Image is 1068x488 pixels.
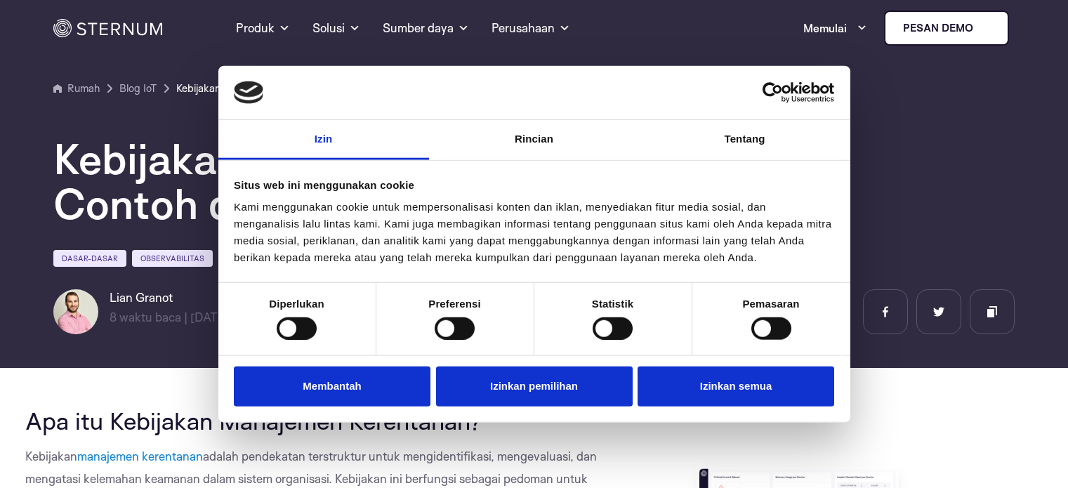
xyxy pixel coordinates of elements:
a: Pesan demo [884,11,1009,46]
a: Memulai [803,14,867,42]
font: Dasar-dasar [62,253,118,263]
font: Rincian [515,133,553,145]
font: Tentang [725,133,765,145]
a: Kebijakan Manajemen Kerentanan: 3 Contoh dan 6 Praktik Terbaik [176,80,387,97]
font: 8 [110,310,117,324]
font: Apa itu Kebijakan Manajemen Kerentanan? [25,406,482,435]
font: Kebijakan [25,449,77,463]
font: Izinkan pemilihan [490,380,578,392]
font: Izinkan semua [700,380,772,392]
a: Rumah [53,80,100,97]
font: Kebijakan Manajemen Kerentanan: 3 Contoh dan 6 Praktik Terbaik [53,132,753,230]
button: Izinkan semua [638,367,834,407]
font: Izin [315,133,332,145]
font: Preferensi [428,298,480,310]
font: Perusahaan [492,20,555,35]
font: Blog IoT [119,81,157,95]
font: Pesan demo [903,21,973,34]
font: Pemasaran [743,298,800,310]
font: Statistik [592,298,633,310]
a: manajemen kerentanan [77,449,203,463]
a: Cookiebot Usercentrics - terbuka di jendela baru [711,82,834,103]
button: Membantah [234,367,430,407]
font: Rumah [67,81,100,95]
font: Membantah [303,380,361,392]
font: Produk [236,20,275,35]
img: tulang dada iot [979,22,990,34]
font: waktu baca | [119,310,187,324]
font: Diperlukan [269,298,324,310]
font: Memulai [803,21,847,35]
font: Situs web ini menggunakan cookie [234,179,414,191]
font: Lian Granot [110,290,173,305]
font: Observabilitas [140,253,204,263]
a: Dasar-dasar [53,250,126,267]
button: Izinkan pemilihan [436,367,633,407]
font: Kami menggunakan cookie untuk mempersonalisasi konten dan iklan, menyediakan fitur media sosial, ... [234,201,832,263]
font: [DATE] [190,310,230,324]
a: Blog IoT [119,80,157,97]
img: Lian Granot [53,289,98,334]
a: Observabilitas [132,250,213,267]
font: Sumber daya [383,20,454,35]
img: logo [234,81,263,104]
font: Solusi [312,20,345,35]
font: Kebijakan Manajemen Kerentanan: 3 Contoh dan 6 Praktik Terbaik [176,81,483,95]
